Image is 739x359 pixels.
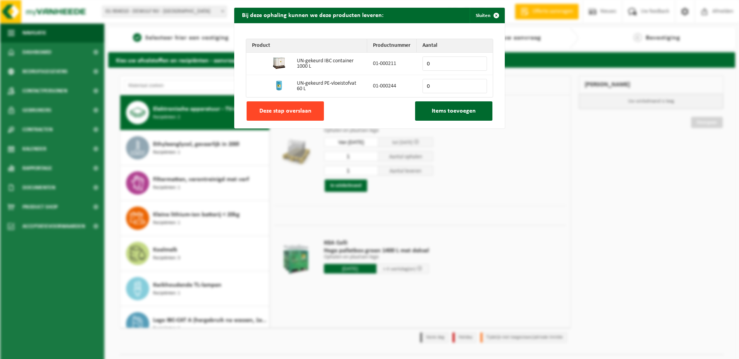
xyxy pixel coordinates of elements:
[417,39,493,53] th: Aantal
[367,75,417,97] td: 01-000244
[470,8,504,23] button: Sluiten
[234,8,391,22] h2: Bij deze ophaling kunnen we deze producten leveren:
[291,75,367,97] td: UN-gekeurd PE-vloeistofvat 60 L
[273,57,285,69] img: 01-000211
[246,39,367,53] th: Product
[367,53,417,75] td: 01-000211
[367,39,417,53] th: Productnummer
[273,79,285,92] img: 01-000244
[432,108,476,114] span: Items toevoegen
[291,53,367,75] td: UN-gekeurd IBC container 1000 L
[247,101,324,121] button: Deze stap overslaan
[259,108,312,114] span: Deze stap overslaan
[415,101,492,121] button: Items toevoegen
